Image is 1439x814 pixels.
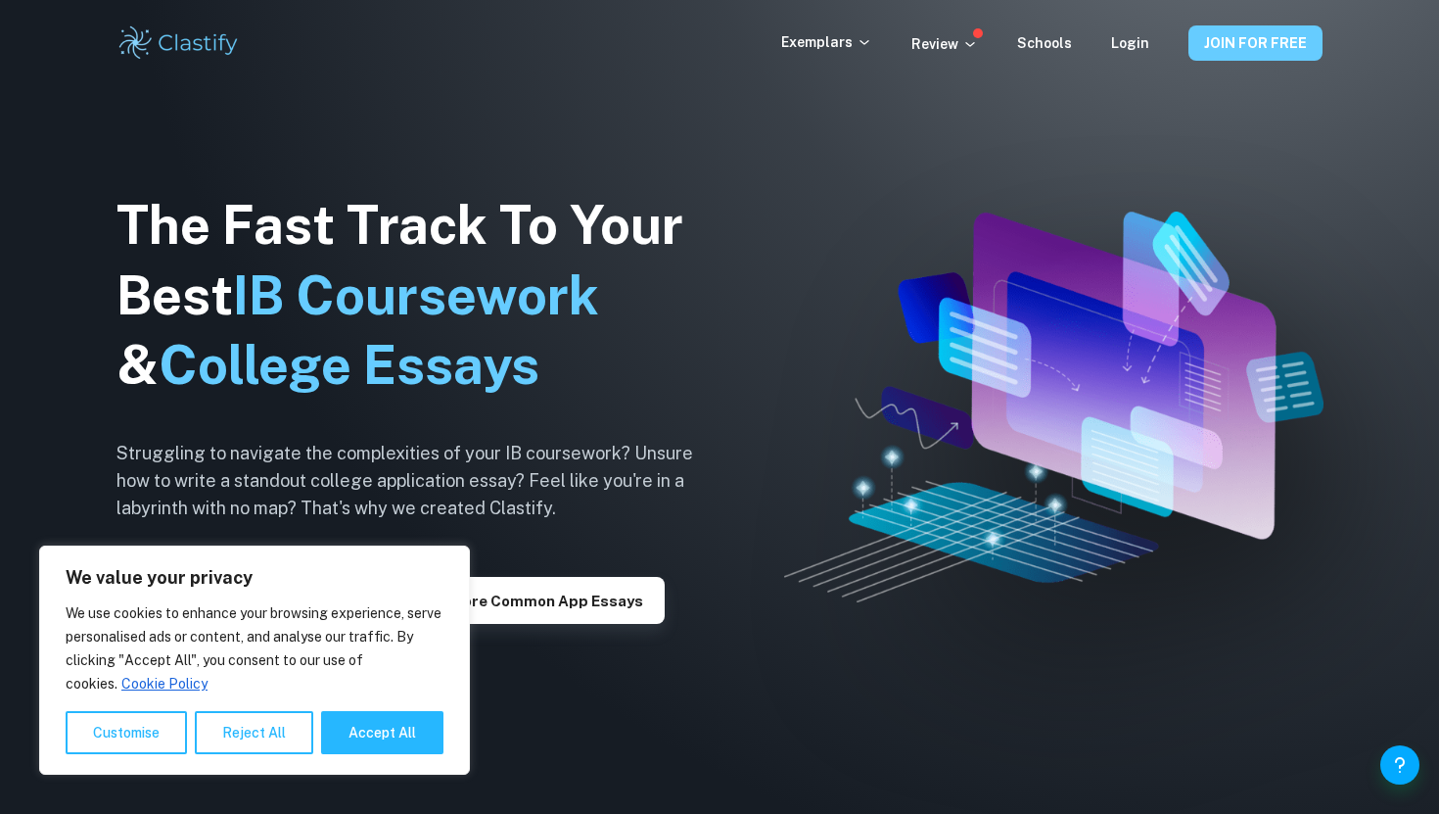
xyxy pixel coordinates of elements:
[781,31,872,53] p: Exemplars
[1017,35,1072,51] a: Schools
[116,440,723,522] h6: Struggling to navigate the complexities of your IB coursework? Unsure how to write a standout col...
[116,190,723,402] h1: The Fast Track To Your Best &
[195,711,313,754] button: Reject All
[1188,25,1323,61] button: JOIN FOR FREE
[66,601,443,695] p: We use cookies to enhance your browsing experience, serve personalised ads or content, and analys...
[159,334,539,396] span: College Essays
[233,264,599,326] span: IB Coursework
[409,591,665,609] a: Explore Common App essays
[1111,35,1149,51] a: Login
[321,711,443,754] button: Accept All
[1380,745,1419,785] button: Help and Feedback
[911,33,978,55] p: Review
[39,546,470,775] div: We value your privacy
[66,566,443,590] p: We value your privacy
[120,675,209,693] a: Cookie Policy
[66,711,187,754] button: Customise
[116,24,241,63] img: Clastify logo
[409,577,665,624] button: Explore Common App essays
[784,212,1324,602] img: Clastify hero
